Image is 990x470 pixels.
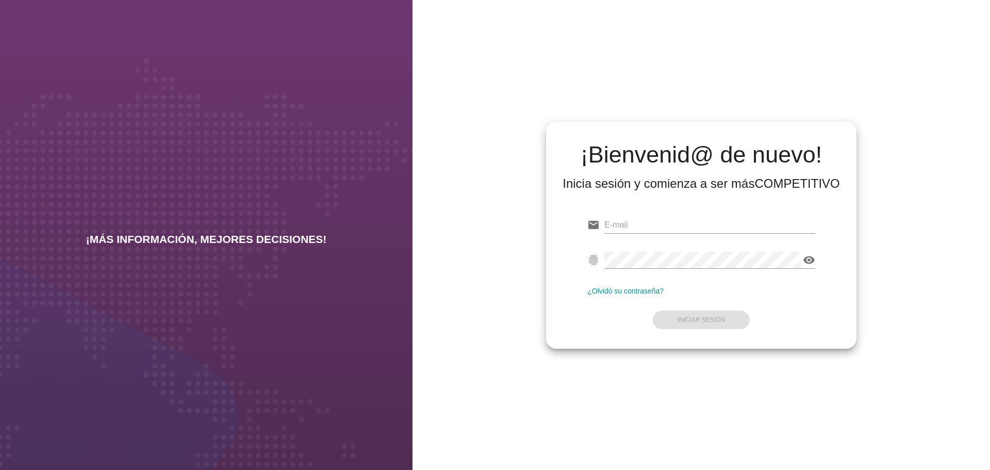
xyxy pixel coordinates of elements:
[587,287,664,295] a: ¿Olvidó su contraseña?
[587,254,600,266] i: fingerprint
[754,176,839,190] strong: COMPETITIVO
[563,142,840,167] h2: ¡Bienvenid@ de nuevo!
[86,233,327,246] h2: ¡MÁS INFORMACIÓN, MEJORES DECISIONES!
[803,254,815,266] i: visibility
[604,217,815,233] input: E-mail
[563,175,840,192] div: Inicia sesión y comienza a ser más
[587,219,600,231] i: email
